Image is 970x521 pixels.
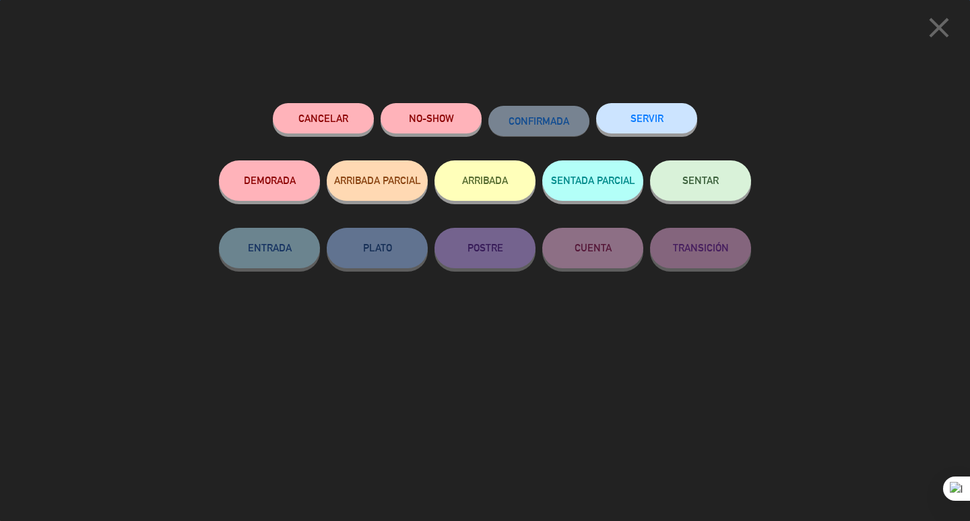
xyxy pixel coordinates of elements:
[327,228,428,268] button: PLATO
[542,228,643,268] button: CUENTA
[682,175,719,186] span: SENTAR
[219,228,320,268] button: ENTRADA
[922,11,956,44] i: close
[327,160,428,201] button: ARRIBADA PARCIAL
[434,228,536,268] button: POSTRE
[434,160,536,201] button: ARRIBADA
[488,106,589,136] button: CONFIRMADA
[273,103,374,133] button: Cancelar
[596,103,697,133] button: SERVIR
[219,160,320,201] button: DEMORADA
[650,228,751,268] button: TRANSICIÓN
[334,175,421,186] span: ARRIBADA PARCIAL
[542,160,643,201] button: SENTADA PARCIAL
[509,115,569,127] span: CONFIRMADA
[918,10,960,50] button: close
[650,160,751,201] button: SENTAR
[381,103,482,133] button: NO-SHOW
